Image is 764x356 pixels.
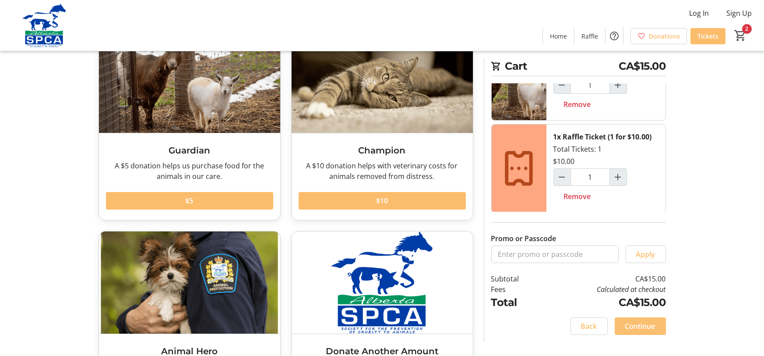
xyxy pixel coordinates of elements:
[553,156,575,167] div: $10.00
[542,295,665,310] td: CA$15.00
[491,246,619,263] input: Enter promo or passcode
[491,233,556,244] label: Promo or Passcode
[636,249,655,260] span: Apply
[554,169,570,185] button: Decrement by one
[542,284,665,295] td: Calculated at checkout
[564,99,591,110] span: Remove
[554,77,570,93] button: Decrement by one
[99,231,280,334] img: Animal Hero
[570,317,608,335] button: Back
[689,8,709,18] span: Log In
[491,284,542,295] td: Fees
[553,188,602,205] button: Remove
[574,28,605,44] a: Raffle
[581,32,598,41] span: Raffle
[186,196,194,206] span: $5
[376,196,388,206] span: $10
[570,76,610,94] input: Guardian Quantity
[610,169,627,185] button: Increment by one
[546,125,665,212] div: Total Tickets: 1
[299,144,466,157] h3: Champion
[299,192,466,210] button: $10
[732,28,748,43] button: Cart
[719,6,759,20] button: Sign Up
[491,58,666,76] h2: Cart
[553,96,602,113] button: Remove
[5,4,83,47] img: Alberta SPCA's Logo
[630,28,687,44] a: Donations
[615,317,666,335] button: Continue
[106,144,273,157] h3: Guardian
[649,32,680,41] span: Donations
[553,132,652,142] div: 1x Raffle Ticket (1 for $10.00)
[606,27,623,45] button: Help
[542,274,665,284] td: CA$15.00
[106,192,273,210] button: $5
[550,32,567,41] span: Home
[491,274,542,284] td: Subtotal
[299,160,466,182] div: A $10 donation helps with veterinary costs for animals removed from distress.
[292,31,473,133] img: Champion
[570,168,610,186] input: Raffle Ticket (1 for $10.00) Quantity
[726,8,752,18] span: Sign Up
[690,28,725,44] a: Tickets
[491,295,542,310] td: Total
[626,246,666,263] button: Apply
[581,321,597,331] span: Back
[292,231,473,334] img: Donate Another Amount
[619,58,666,74] span: CA$15.00
[543,28,574,44] a: Home
[106,160,273,182] div: A $5 donation helps us purchase food for the animals in our care.
[564,191,591,202] span: Remove
[625,321,655,331] span: Continue
[697,32,718,41] span: Tickets
[682,6,716,20] button: Log In
[610,77,627,93] button: Increment by one
[99,31,280,133] img: Guardian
